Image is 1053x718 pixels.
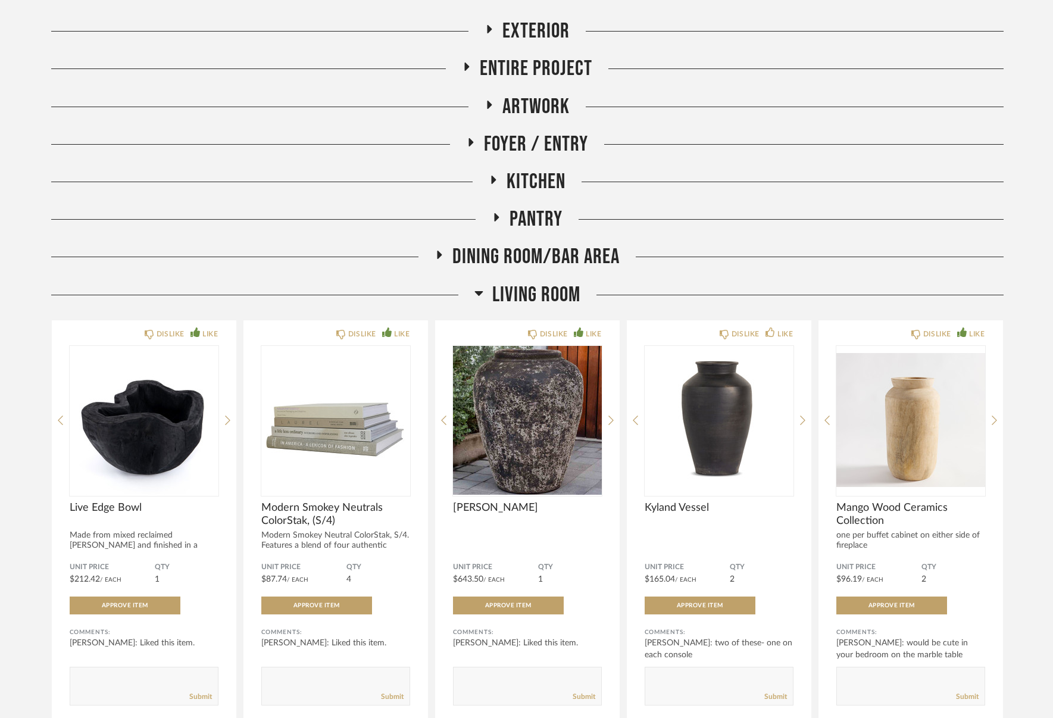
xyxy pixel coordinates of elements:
span: Living Room [492,282,580,308]
button: Approve Item [70,597,180,614]
div: Comments: [836,626,985,638]
div: [PERSON_NAME]: Liked this item. [453,637,602,649]
span: / Each [100,577,121,583]
div: Comments: [70,626,218,638]
span: $87.74 [261,575,287,583]
span: Unit Price [836,563,921,572]
div: Comments: [645,626,793,638]
div: DISLIKE [348,328,376,340]
span: Unit Price [70,563,155,572]
div: Modern Smokey Neutral ColorStak, S/4. Features a blend of four authentic hard... [261,530,410,561]
button: Approve Item [645,597,755,614]
span: Unit Price [261,563,346,572]
span: $643.50 [453,575,483,583]
span: 2 [730,575,735,583]
span: Unit Price [645,563,730,572]
span: 1 [155,575,160,583]
span: QTY [155,563,218,572]
div: DISLIKE [732,328,760,340]
button: Approve Item [261,597,372,614]
img: undefined [70,346,218,495]
a: Submit [764,692,787,702]
div: LIKE [586,328,601,340]
div: Made from mixed reclaimed [PERSON_NAME] and finished in a carbonized black, a hand-s... [70,530,218,561]
div: one per buffet cabinet on either side of fireplace [836,530,985,551]
img: undefined [453,346,602,495]
img: undefined [836,346,985,495]
span: / Each [675,577,696,583]
span: Artwork [502,94,570,120]
span: QTY [346,563,410,572]
span: $212.42 [70,575,100,583]
span: Unit Price [453,563,538,572]
span: QTY [921,563,985,572]
span: QTY [538,563,602,572]
div: LIKE [394,328,410,340]
div: LIKE [777,328,793,340]
span: $96.19 [836,575,862,583]
span: Live Edge Bowl [70,501,218,514]
span: Kyland Vessel [645,501,793,514]
span: Foyer / Entry [484,132,588,157]
span: [PERSON_NAME] [453,501,602,514]
span: / Each [287,577,308,583]
span: Approve Item [868,603,915,608]
span: Pantry [510,207,563,232]
div: LIKE [969,328,985,340]
button: Approve Item [453,597,564,614]
div: DISLIKE [923,328,951,340]
span: Approve Item [677,603,723,608]
span: Approve Item [102,603,148,608]
span: Kitchen [507,169,565,195]
div: Comments: [453,626,602,638]
span: Approve Item [293,603,340,608]
div: [PERSON_NAME]: Liked this item. [70,637,218,649]
span: / Each [483,577,505,583]
span: 1 [538,575,543,583]
a: Submit [381,692,404,702]
span: 4 [346,575,351,583]
a: Submit [956,692,979,702]
span: Entire Project [480,56,592,82]
div: [PERSON_NAME]: Liked this item. [261,637,410,649]
button: Approve Item [836,597,947,614]
span: Modern Smokey Neutrals ColorStak, (S/4) [261,501,410,527]
a: Submit [573,692,595,702]
div: Comments: [261,626,410,638]
span: QTY [730,563,793,572]
span: Approve Item [485,603,532,608]
div: LIKE [202,328,218,340]
span: Dining Room/Bar Area [452,244,620,270]
a: Submit [189,692,212,702]
span: Exterior [502,18,570,44]
div: DISLIKE [157,328,185,340]
span: Mango Wood Ceramics Collection [836,501,985,527]
span: 2 [921,575,926,583]
span: / Each [862,577,883,583]
img: undefined [645,346,793,495]
span: $165.04 [645,575,675,583]
div: [PERSON_NAME]: two of these- one on each console [645,637,793,661]
div: DISLIKE [540,328,568,340]
div: [PERSON_NAME]: would be cute in your bedroom on the marble table between ... [836,637,985,673]
img: undefined [261,346,410,495]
